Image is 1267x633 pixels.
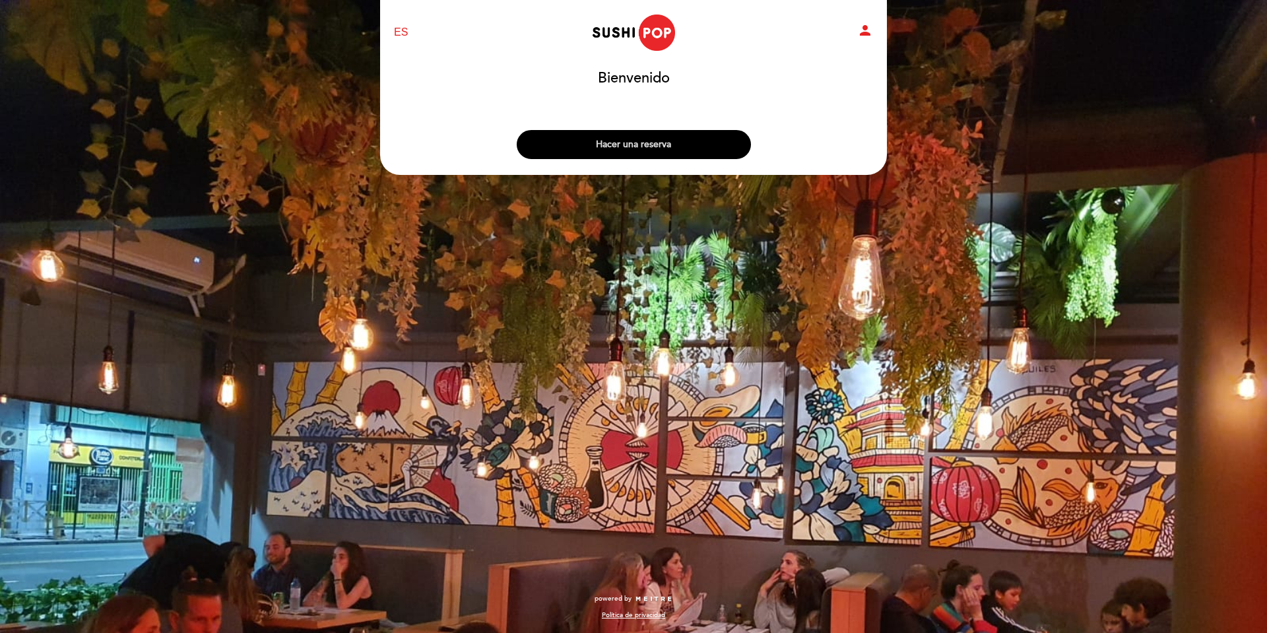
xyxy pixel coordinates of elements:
[551,15,716,51] a: Sushipop [PERSON_NAME]
[595,594,632,603] span: powered by
[635,596,672,603] img: MEITRE
[517,130,751,159] button: Hacer una reserva
[857,22,873,38] i: person
[595,594,672,603] a: powered by
[857,22,873,43] button: person
[602,611,665,620] a: Política de privacidad
[598,71,670,86] h1: Bienvenido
